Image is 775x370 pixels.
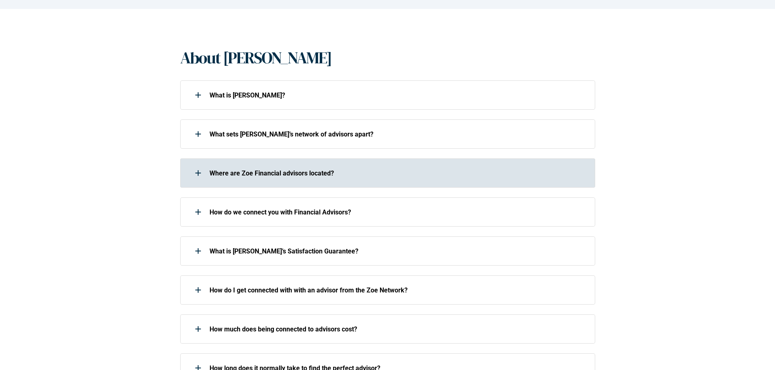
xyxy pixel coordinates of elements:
p: What is [PERSON_NAME]? [210,91,585,99]
p: Where are Zoe Financial advisors located? [210,169,585,177]
p: What sets [PERSON_NAME]’s network of advisors apart? [210,130,585,138]
h1: About [PERSON_NAME] [180,48,332,67]
p: What is [PERSON_NAME]’s Satisfaction Guarantee? [210,247,585,255]
p: How do I get connected with with an advisor from the Zoe Network? [210,286,585,294]
p: How do we connect you with Financial Advisors? [210,208,585,216]
p: How much does being connected to advisors cost? [210,325,585,333]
